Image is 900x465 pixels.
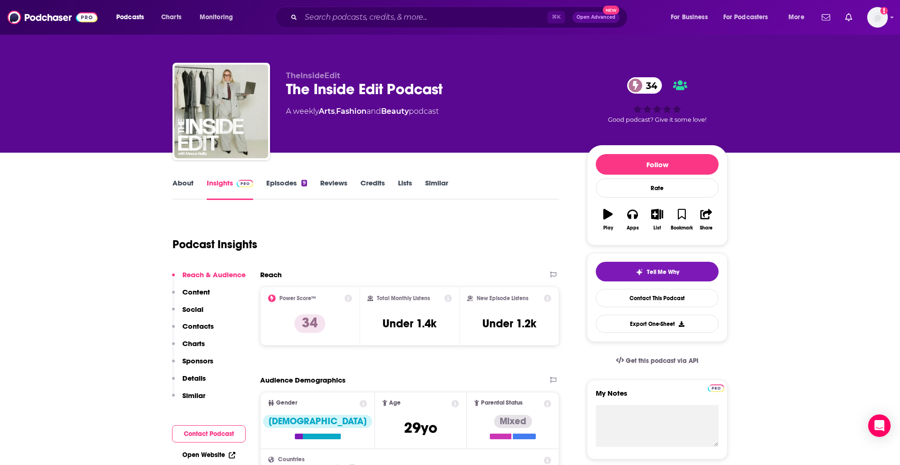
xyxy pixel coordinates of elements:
[367,107,381,116] span: and
[182,270,246,279] p: Reach & Audience
[481,400,523,406] span: Parental Status
[182,339,205,348] p: Charts
[425,178,448,200] a: Similar
[276,400,297,406] span: Gender
[172,356,213,374] button: Sponsors
[603,6,620,15] span: New
[867,7,888,28] img: User Profile
[294,314,325,333] p: 34
[155,10,187,25] a: Charts
[301,180,307,186] div: 9
[172,288,210,305] button: Content
[182,322,214,331] p: Contacts
[284,7,637,28] div: Search podcasts, credits, & more...
[263,415,372,428] div: [DEMOGRAPHIC_DATA]
[382,317,436,331] h3: Under 1.4k
[620,203,645,236] button: Apps
[286,106,439,117] div: A weekly podcast
[868,414,891,437] div: Open Intercom Messenger
[335,107,336,116] span: ,
[482,317,536,331] h3: Under 1.2k
[477,295,528,302] h2: New Episode Listens
[182,451,235,459] a: Open Website
[360,178,385,200] a: Credits
[182,356,213,365] p: Sponsors
[172,339,205,356] button: Charts
[596,203,620,236] button: Play
[708,384,724,392] img: Podchaser Pro
[608,116,706,123] span: Good podcast? Give it some love!
[671,225,693,231] div: Bookmark
[603,225,613,231] div: Play
[301,10,547,25] input: Search podcasts, credits, & more...
[653,225,661,231] div: List
[319,107,335,116] a: Arts
[664,10,720,25] button: open menu
[867,7,888,28] button: Show profile menu
[172,391,205,408] button: Similar
[867,7,888,28] span: Logged in as kkade
[671,11,708,24] span: For Business
[172,270,246,288] button: Reach & Audience
[547,11,565,23] span: ⌘ K
[7,8,97,26] img: Podchaser - Follow, Share and Rate Podcasts
[723,11,768,24] span: For Podcasters
[172,237,257,251] h1: Podcast Insights
[278,457,305,463] span: Countries
[172,374,206,391] button: Details
[596,315,719,333] button: Export One-Sheet
[260,376,345,384] h2: Audience Demographics
[880,7,888,15] svg: Add a profile image
[788,11,804,24] span: More
[172,305,203,322] button: Social
[596,289,719,307] a: Contact This Podcast
[389,400,401,406] span: Age
[694,203,719,236] button: Share
[782,10,816,25] button: open menu
[193,10,245,25] button: open menu
[172,425,246,443] button: Contact Podcast
[207,178,253,200] a: InsightsPodchaser Pro
[174,65,268,158] img: The Inside Edit Podcast
[596,389,719,405] label: My Notes
[398,178,412,200] a: Lists
[279,295,316,302] h2: Power Score™
[381,107,409,116] a: Beauty
[172,178,194,200] a: About
[336,107,367,116] a: Fashion
[627,77,662,94] a: 34
[172,322,214,339] button: Contacts
[572,12,620,23] button: Open AdvancedNew
[645,203,669,236] button: List
[596,154,719,175] button: Follow
[237,180,253,187] img: Podchaser Pro
[818,9,834,25] a: Show notifications dropdown
[608,349,706,372] a: Get this podcast via API
[266,178,307,200] a: Episodes9
[636,268,643,276] img: tell me why sparkle
[708,383,724,392] a: Pro website
[116,11,144,24] span: Podcasts
[841,9,856,25] a: Show notifications dropdown
[182,391,205,400] p: Similar
[377,295,430,302] h2: Total Monthly Listens
[700,225,712,231] div: Share
[494,415,532,428] div: Mixed
[182,374,206,383] p: Details
[200,11,233,24] span: Monitoring
[596,178,719,198] div: Rate
[161,11,181,24] span: Charts
[182,305,203,314] p: Social
[626,357,698,365] span: Get this podcast via API
[717,10,782,25] button: open menu
[627,225,639,231] div: Apps
[110,10,156,25] button: open menu
[320,178,347,200] a: Reviews
[587,71,727,129] div: 34Good podcast? Give it some love!
[404,419,437,437] span: 29 yo
[669,203,694,236] button: Bookmark
[260,270,282,279] h2: Reach
[637,77,662,94] span: 34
